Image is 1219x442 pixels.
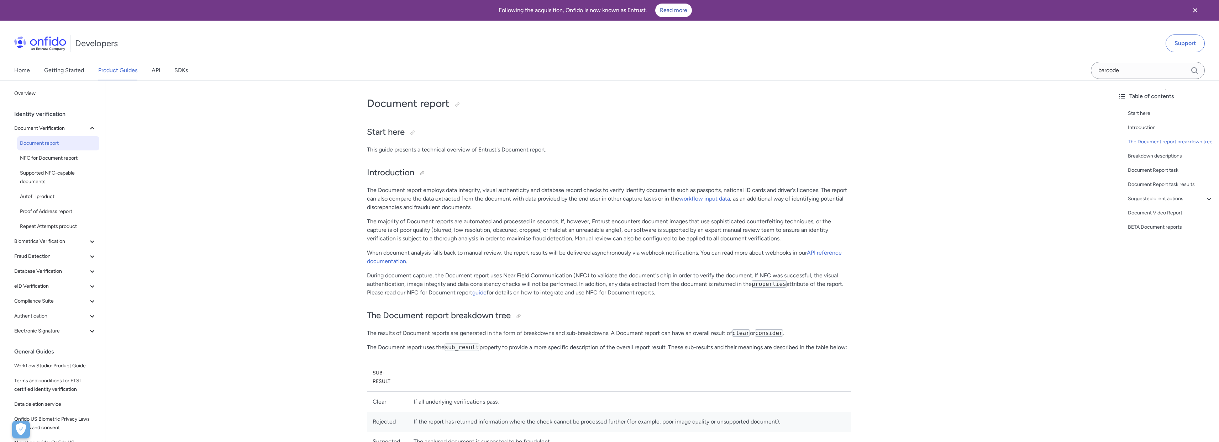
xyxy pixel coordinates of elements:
code: sub_result [445,344,479,351]
div: Identity verification [14,107,102,121]
a: Support [1166,34,1205,52]
a: Getting Started [44,60,84,80]
img: Onfido Logo [14,36,66,50]
span: Compliance Suite [14,297,88,305]
h2: Introduction [367,167,851,179]
a: Supported NFC-capable documents [17,166,99,189]
span: Document report [20,139,96,148]
a: Document Video Report [1128,209,1213,217]
td: Rejected [367,412,408,432]
button: Electronic Signature [11,324,99,338]
span: Authentication [14,312,88,320]
span: Supported NFC-capable documents [20,169,96,186]
span: Biometrics Verification [14,237,88,246]
a: Repeat Attempts product [17,219,99,234]
button: Database Verification [11,264,99,278]
h2: The Document report breakdown tree [367,310,851,322]
p: The majority of Document reports are automated and processed in seconds. If, however, Entrust enc... [367,217,851,243]
svg: Close banner [1191,6,1199,15]
th: Sub-result [367,363,408,392]
a: Suggested client actions [1128,195,1213,203]
a: Terms and conditions for ETSI certified identity verification [11,374,99,396]
span: Proof of Address report [20,207,96,216]
a: Product Guides [98,60,137,80]
button: eID Verification [11,279,99,293]
button: Biometrics Verification [11,234,99,249]
button: Compliance Suite [11,294,99,308]
a: Document Report task [1128,166,1213,175]
p: When document analysis falls back to manual review, the report results will be delivered asynchro... [367,249,851,266]
span: Database Verification [14,267,88,276]
p: During document capture, the Document report uses Near Field Communication (NFC) to validate the ... [367,271,851,297]
span: Onfido US Biometric Privacy Laws notices and consent [14,415,96,432]
span: Repeat Attempts product [20,222,96,231]
a: Document Report task results [1128,180,1213,189]
a: workflow input data [679,195,730,202]
button: Document Verification [11,121,99,135]
a: Start here [1128,109,1213,118]
a: Data deletion service [11,397,99,411]
a: API [152,60,160,80]
a: NFC for Document report [17,151,99,165]
a: Introduction [1128,123,1213,132]
div: Table of contents [1118,92,1213,101]
h2: Start here [367,126,851,138]
a: Workflow Studio: Product Guide [11,359,99,373]
a: Overview [11,86,99,101]
a: BETA Document reports [1128,223,1213,231]
button: Authentication [11,309,99,323]
span: NFC for Document report [20,154,96,163]
p: The results of Document reports are generated in the form of breakdowns and sub-breakdowns. A Doc... [367,329,851,337]
span: eID Verification [14,282,88,291]
button: Close banner [1182,1,1208,19]
a: Proof of Address report [17,204,99,219]
div: General Guides [14,345,102,359]
span: Autofill product [20,192,96,201]
button: Open Preferences [12,421,30,438]
span: Data deletion service [14,400,96,409]
a: guide [472,289,487,296]
input: Onfido search input field [1091,62,1205,79]
div: Cookie Preferences [12,421,30,438]
span: Electronic Signature [14,327,88,335]
span: Workflow Studio: Product Guide [14,362,96,370]
span: Document Verification [14,124,88,133]
div: Following the acquisition, Onfido is now known as Entrust. [9,4,1182,17]
a: SDKs [174,60,188,80]
h1: Developers [75,38,118,49]
span: Overview [14,89,96,98]
p: The Document report uses the property to provide a more specific description of the overall repor... [367,343,851,352]
td: Clear [367,392,408,412]
p: The Document report employs data integrity, visual authenticity and database record checks to ver... [367,186,851,212]
span: Fraud Detection [14,252,88,261]
a: Onfido US Biometric Privacy Laws notices and consent [11,412,99,435]
a: The Document report breakdown tree [1128,138,1213,146]
td: If all underlying verifications pass. [408,392,851,412]
a: Home [14,60,30,80]
a: API reference documentation [367,249,842,265]
button: Fraud Detection [11,249,99,263]
code: properties [752,280,787,288]
span: Terms and conditions for ETSI certified identity verification [14,377,96,394]
a: Document report [17,136,99,150]
a: Breakdown descriptions [1128,152,1213,160]
td: If the report has returned information where the check cannot be processed further (for example, ... [408,412,851,432]
p: This guide presents a technical overview of Entrust's Document report. [367,145,851,154]
code: clear [732,329,750,337]
a: Read more [655,4,692,17]
a: Autofill product [17,190,99,204]
h1: Document report [367,96,851,111]
code: consider [755,329,783,337]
